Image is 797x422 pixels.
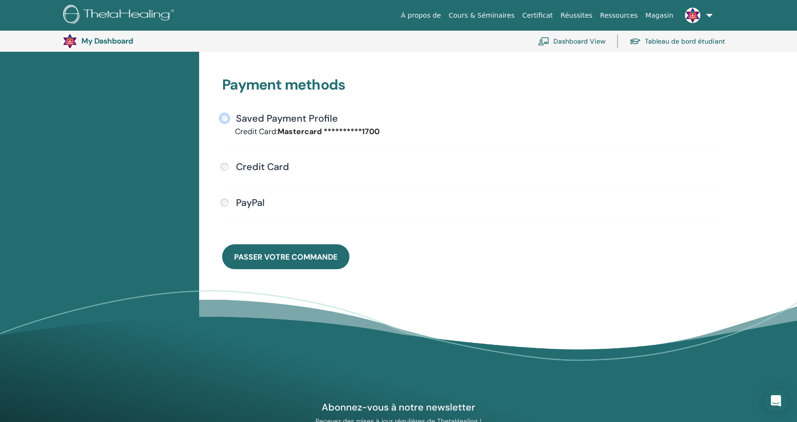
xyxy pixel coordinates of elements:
[228,126,472,137] div: Credit Card:
[557,7,596,24] a: Réussites
[288,401,509,413] h4: Abonnez-vous à notre newsletter
[685,8,700,23] img: default.jpg
[596,7,642,24] a: Ressources
[62,34,78,49] img: default.jpg
[234,252,337,262] span: Passer votre commande
[445,7,518,24] a: Cours & Séminaires
[236,161,289,172] h4: Credit Card
[641,7,677,24] a: Magasin
[764,389,787,412] div: Open Intercom Messenger
[63,5,178,26] img: logo.png
[236,197,265,208] h4: PayPal
[236,113,338,124] h4: Saved Payment Profile
[397,7,445,24] a: À propos de
[81,36,177,46] h3: My Dashboard
[222,244,349,269] button: Passer votre commande
[629,31,725,52] a: Tableau de bord étudiant
[629,37,641,46] img: graduation-cap.svg
[538,31,606,52] a: Dashboard View
[518,7,557,24] a: Certificat
[538,37,550,46] img: chalkboard-teacher.svg
[222,76,722,97] h3: Payment methods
